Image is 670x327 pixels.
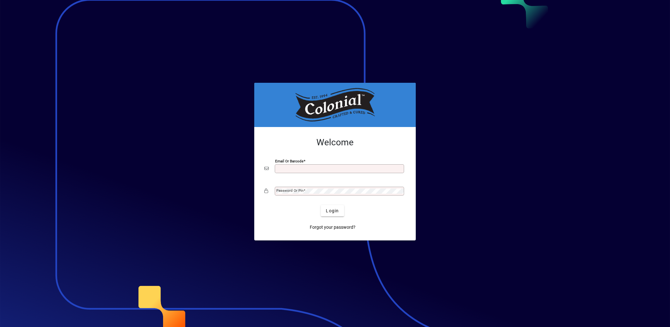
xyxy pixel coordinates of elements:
button: Login [321,205,344,216]
span: Login [326,208,339,214]
a: Forgot your password? [307,221,358,233]
h2: Welcome [264,137,406,148]
mat-label: Password or Pin [276,188,303,193]
mat-label: Email or Barcode [275,159,303,163]
span: Forgot your password? [310,224,356,231]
